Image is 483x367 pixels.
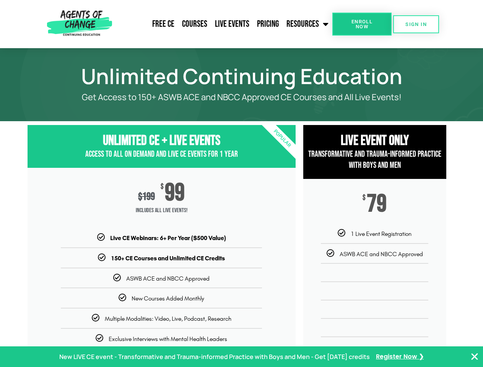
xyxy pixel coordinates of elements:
a: Enroll Now [332,13,392,36]
span: Enroll Now [345,19,379,29]
a: SIGN IN [393,15,439,33]
span: $ [161,183,164,191]
a: Pricing [253,15,283,34]
span: 1 Live Event Registration [351,230,411,237]
a: Courses [178,15,211,34]
a: Resources [283,15,332,34]
div: Popular [238,94,326,183]
div: 199 [138,190,155,203]
p: New LIVE CE event - Transformative and Trauma-informed Practice with Boys and Men - Get [DATE] cr... [59,351,370,362]
span: Access to All On Demand and Live CE Events for 1 year [85,149,238,159]
nav: Menu [115,15,332,34]
span: ASWB ACE and NBCC Approved [126,275,210,282]
span: ASWB ACE and NBCC Approved [340,250,423,258]
span: New Courses Added Monthly [132,295,204,302]
a: Register Now ❯ [376,351,424,362]
span: SIGN IN [405,22,427,27]
h1: Unlimited Continuing Education [24,67,460,85]
button: Close Banner [470,352,479,361]
span: 99 [165,183,185,203]
h3: Unlimited CE + Live Events [28,133,296,149]
a: Live Events [211,15,253,34]
h3: Live Event Only [303,133,446,149]
span: Multiple Modalities: Video, Live, Podcast, Research [105,315,231,322]
span: $ [363,194,366,202]
span: Includes ALL Live Events! [28,203,296,218]
span: $ [138,190,142,203]
b: Live CE Webinars: 6+ Per Year ($500 Value) [110,234,226,242]
a: Free CE [148,15,178,34]
b: 150+ CE Courses and Unlimited CE Credits [111,255,225,262]
span: Exclusive Interviews with Mental Health Leaders [109,335,227,343]
span: Transformative and Trauma-informed Practice with Boys and Men [308,149,441,171]
span: 79 [367,194,387,214]
p: Get Access to 150+ ASWB ACE and NBCC Approved CE Courses and All Live Events! [54,93,429,102]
